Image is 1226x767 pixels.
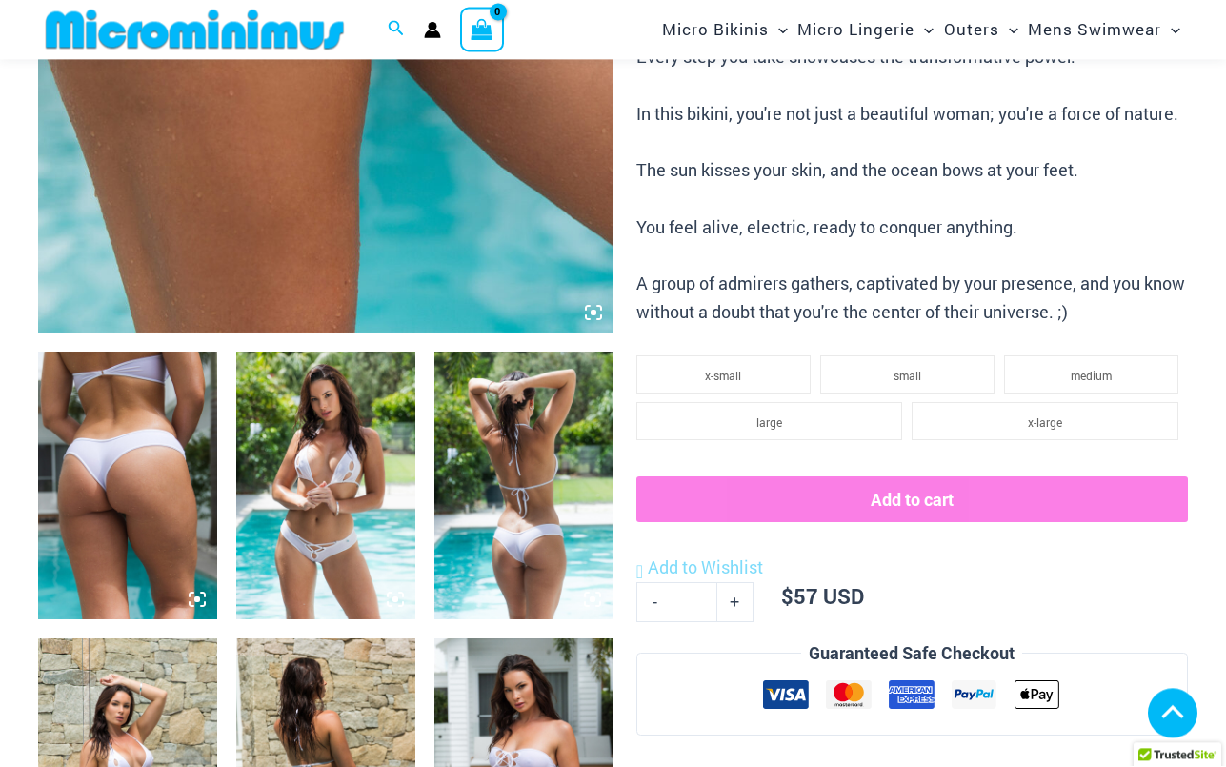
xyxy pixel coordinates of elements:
button: Add to cart [636,477,1188,523]
a: - [636,583,673,623]
bdi: 57 USD [781,583,864,611]
a: View Shopping Cart, empty [460,8,504,51]
span: x-large [1028,415,1062,431]
span: Add to Wishlist [648,556,763,579]
span: Micro Lingerie [797,6,914,54]
span: x-small [705,369,741,384]
span: Menu Toggle [914,6,934,54]
span: Mens Swimwear [1028,6,1161,54]
li: x-small [636,356,811,394]
span: Menu Toggle [769,6,788,54]
a: Micro BikinisMenu ToggleMenu Toggle [657,6,793,54]
a: + [717,583,754,623]
nav: Site Navigation [654,3,1188,57]
span: medium [1071,369,1112,384]
img: Breakwater White 341 Top 4956 Shorts [38,353,217,621]
input: Product quantity [673,583,717,623]
li: x-large [912,403,1178,441]
img: Breakwater White 3153 Top 4956 Shorts [236,353,415,621]
li: small [820,356,995,394]
li: medium [1004,356,1178,394]
a: Add to Wishlist [636,555,763,583]
span: small [894,369,921,384]
a: Account icon link [424,22,441,39]
span: $ [781,583,794,611]
li: large [636,403,903,441]
a: Mens SwimwearMenu ToggleMenu Toggle [1023,6,1185,54]
span: large [756,415,782,431]
span: Menu Toggle [999,6,1018,54]
img: MM SHOP LOGO FLAT [38,9,352,51]
span: Outers [944,6,999,54]
span: Menu Toggle [1161,6,1180,54]
span: Micro Bikinis [662,6,769,54]
a: OutersMenu ToggleMenu Toggle [939,6,1023,54]
img: Breakwater White 3153 Top 4956 Shorts [434,353,613,621]
a: Micro LingerieMenu ToggleMenu Toggle [793,6,938,54]
a: Search icon link [388,18,405,43]
legend: Guaranteed Safe Checkout [801,640,1022,669]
